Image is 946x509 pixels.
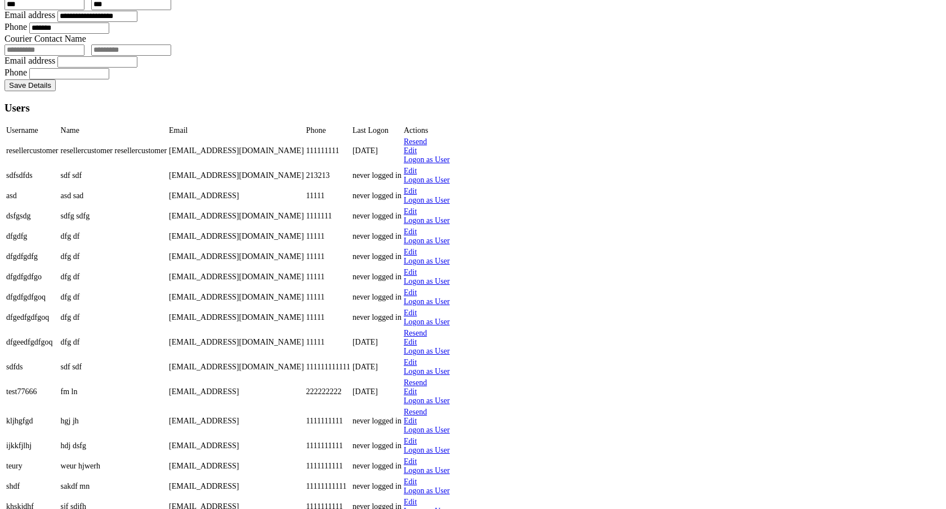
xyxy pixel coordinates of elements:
[6,126,59,136] td: Username
[60,126,168,136] td: Name
[352,137,402,165] td: [DATE]
[404,318,450,326] a: Logon as User
[6,477,59,496] td: shdf
[404,277,450,285] a: Logon as User
[6,378,59,406] td: test77666
[404,426,450,434] a: Logon as User
[6,436,59,456] td: ijkkfjlhj
[168,407,305,435] td: [EMAIL_ADDRESS]
[352,477,402,496] td: never logged in
[404,187,417,195] a: Edit
[6,227,59,246] td: dfgdfg
[6,328,59,356] td: dfgeedfgdfgoq
[60,358,168,377] td: sdf sdf
[352,378,402,406] td: [DATE]
[6,137,59,165] td: resellercustomer
[352,288,402,307] td: never logged in
[352,126,402,136] td: Last Logon
[404,137,427,146] a: Resend
[168,378,305,406] td: [EMAIL_ADDRESS]
[306,308,351,327] td: 11111
[6,457,59,476] td: teury
[404,378,427,387] a: Resend
[306,267,351,287] td: 11111
[60,227,168,246] td: dfg df
[306,407,351,435] td: 1111111111
[60,247,168,266] td: dfg df
[404,207,417,216] a: Edit
[404,268,417,276] a: Edit
[60,137,168,165] td: resellercustomer resellercustomer
[60,186,168,206] td: asd sad
[404,408,427,416] a: Resend
[168,436,305,456] td: [EMAIL_ADDRESS]
[168,227,305,246] td: [EMAIL_ADDRESS][DOMAIN_NAME]
[168,477,305,496] td: [EMAIL_ADDRESS]
[6,358,59,377] td: sdfds
[404,167,417,175] a: Edit
[404,437,417,445] a: Edit
[352,247,402,266] td: never logged in
[306,288,351,307] td: 11111
[306,126,351,136] td: Phone
[306,166,351,185] td: 213213
[60,288,168,307] td: dfg df
[404,347,450,355] a: Logon as User
[404,477,417,486] a: Edit
[404,498,417,506] a: Edit
[168,457,305,476] td: [EMAIL_ADDRESS]
[352,186,402,206] td: never logged in
[306,227,351,246] td: 11111
[404,329,427,337] a: Resend
[168,137,305,165] td: [EMAIL_ADDRESS][DOMAIN_NAME]
[60,436,168,456] td: hdj dsfg
[404,396,450,405] a: Logon as User
[5,10,55,20] label: Email address
[404,486,450,495] a: Logon as User
[404,196,450,204] a: Logon as User
[6,288,59,307] td: dfgdfgdfgoq
[168,328,305,356] td: [EMAIL_ADDRESS][DOMAIN_NAME]
[168,186,305,206] td: [EMAIL_ADDRESS]
[352,166,402,185] td: never logged in
[352,358,402,377] td: [DATE]
[404,358,417,367] a: Edit
[352,457,402,476] td: never logged in
[6,267,59,287] td: dfgdfgdfgo
[60,407,168,435] td: hgj jh
[6,247,59,266] td: dfgdfgdfg
[5,102,941,114] h3: Users
[404,466,450,475] a: Logon as User
[306,358,351,377] td: 111111111111
[6,207,59,226] td: dsfgsdg
[60,308,168,327] td: dfg df
[404,297,450,306] a: Logon as User
[60,477,168,496] td: sakdf mn
[404,227,417,236] a: Edit
[404,216,450,225] a: Logon as User
[352,267,402,287] td: never logged in
[404,457,417,466] a: Edit
[60,457,168,476] td: weur hjwerh
[306,328,351,356] td: 11111
[404,257,450,265] a: Logon as User
[5,68,27,77] label: Phone
[404,446,450,454] a: Logon as User
[6,166,59,185] td: sdfsdfds
[352,227,402,246] td: never logged in
[306,457,351,476] td: 1111111111
[306,207,351,226] td: 1111111
[352,407,402,435] td: never logged in
[60,207,168,226] td: sdfg sdfg
[403,126,450,136] td: Actions
[352,328,402,356] td: [DATE]
[404,155,450,164] a: Logon as User
[404,387,417,396] a: Edit
[306,137,351,165] td: 111111111
[306,436,351,456] td: 1111111111
[168,207,305,226] td: [EMAIL_ADDRESS][DOMAIN_NAME]
[306,378,351,406] td: 222222222
[60,378,168,406] td: fm ln
[404,176,450,184] a: Logon as User
[5,56,55,65] label: Email address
